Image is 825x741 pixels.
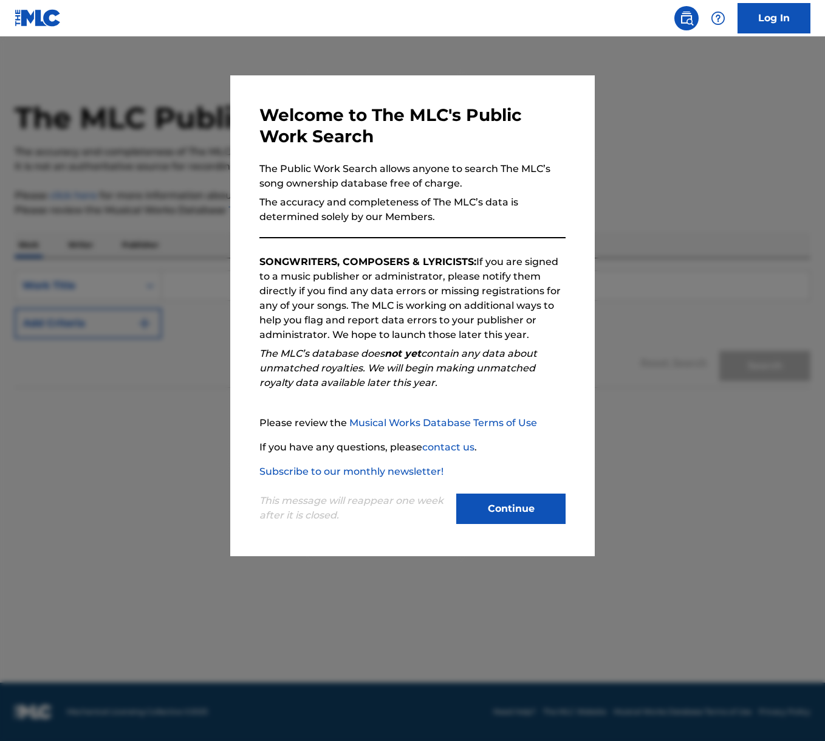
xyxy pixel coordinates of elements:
em: The MLC’s database does contain any data about unmatched royalties. We will begin making unmatche... [259,348,537,388]
button: Continue [456,494,566,524]
p: If you are signed to a music publisher or administrator, please notify them directly if you find ... [259,255,566,342]
a: contact us [422,441,474,453]
a: Subscribe to our monthly newsletter! [259,466,443,477]
img: search [679,11,694,26]
p: The accuracy and completeness of The MLC’s data is determined solely by our Members. [259,195,566,224]
p: The Public Work Search allows anyone to search The MLC’s song ownership database free of charge. [259,162,566,191]
iframe: Chat Widget [764,683,825,741]
strong: SONGWRITERS, COMPOSERS & LYRICISTS: [259,256,476,267]
p: If you have any questions, please . [259,440,566,455]
p: This message will reappear one week after it is closed. [259,494,449,523]
a: Public Search [674,6,699,30]
img: help [711,11,725,26]
h3: Welcome to The MLC's Public Work Search [259,105,566,147]
strong: not yet [385,348,421,359]
a: Log In [738,3,810,33]
img: MLC Logo [15,9,61,27]
div: Help [706,6,730,30]
p: Please review the [259,416,566,430]
a: Musical Works Database Terms of Use [349,417,537,429]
